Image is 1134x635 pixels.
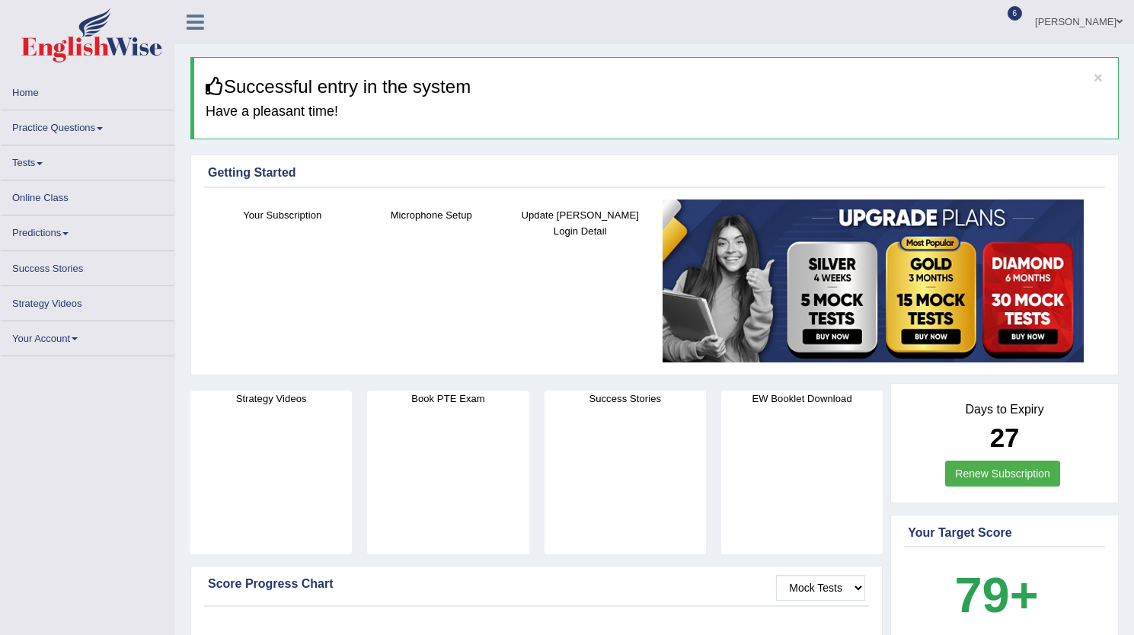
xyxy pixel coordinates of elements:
a: Strategy Videos [1,286,174,316]
button: × [1094,69,1103,85]
h4: Microphone Setup [365,207,499,223]
div: Getting Started [208,164,1101,182]
h4: Have a pleasant time! [206,104,1107,120]
a: Home [1,75,174,105]
a: Renew Subscription [945,461,1060,487]
a: Success Stories [1,251,174,281]
a: Your Account [1,321,174,351]
a: Online Class [1,180,174,210]
span: 6 [1008,6,1023,21]
div: Score Progress Chart [208,575,865,593]
h3: Successful entry in the system [206,77,1107,97]
a: Tests [1,145,174,175]
h4: Days to Expiry [908,403,1101,416]
b: 27 [990,423,1020,452]
h4: Success Stories [545,391,706,407]
b: 79+ [954,567,1038,623]
div: Your Target Score [908,524,1101,542]
h4: Your Subscription [216,207,350,223]
h4: EW Booklet Download [721,391,883,407]
img: small5.jpg [663,199,1084,362]
a: Predictions [1,215,174,245]
a: Practice Questions [1,110,174,140]
h4: Strategy Videos [190,391,352,407]
h4: Book PTE Exam [367,391,529,407]
h4: Update [PERSON_NAME] Login Detail [513,207,647,239]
